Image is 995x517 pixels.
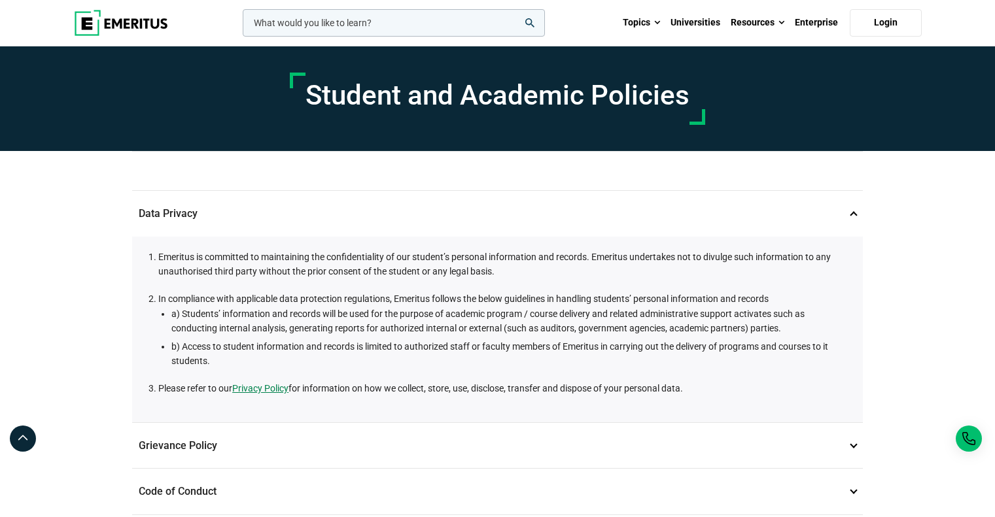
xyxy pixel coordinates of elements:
[232,381,288,395] a: Privacy Policy
[158,250,850,279] li: Emeritus is committed to maintaining the confidentiality of our student’s personal information an...
[158,381,850,395] li: Please refer to our for information on how we collect, store, use, disclose, transfer and dispose...
[171,339,850,369] li: b) Access to student information and records is limited to authorized staff or faculty members of...
[132,191,863,237] p: Data Privacy
[158,292,850,368] li: In compliance with applicable data protection regulations, Emeritus follows the below guidelines ...
[850,9,922,37] a: Login
[243,9,545,37] input: woocommerce-product-search-field-0
[132,423,863,469] p: Grievance Policy
[305,79,690,112] h1: Student and Academic Policies
[132,469,863,514] p: Code of Conduct
[171,307,850,336] li: a) Students’ information and records will be used for the purpose of academic program / course de...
